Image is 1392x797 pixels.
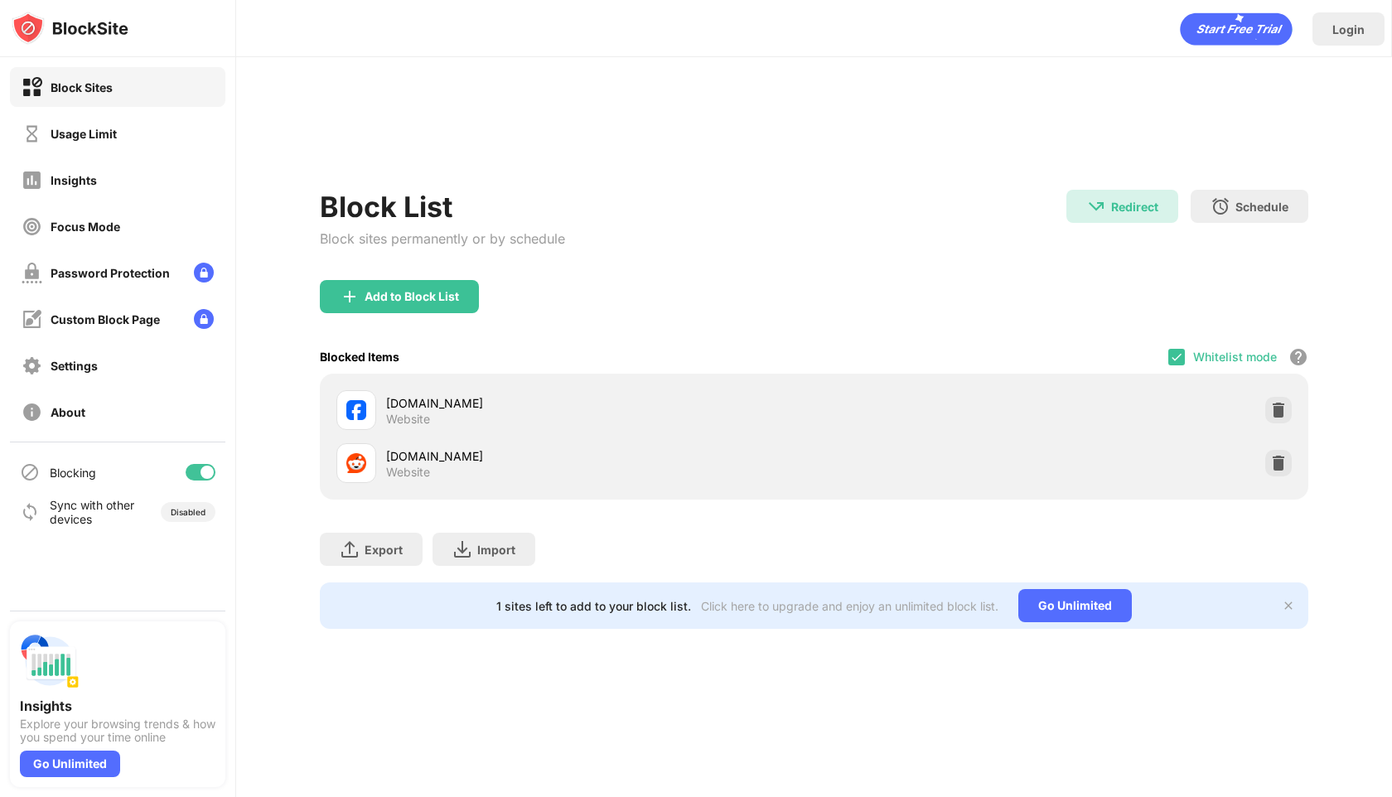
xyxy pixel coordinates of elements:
[386,412,430,427] div: Website
[51,80,113,94] div: Block Sites
[1193,350,1277,364] div: Whitelist mode
[386,465,430,480] div: Website
[22,123,42,144] img: time-usage-off.svg
[20,462,40,482] img: blocking-icon.svg
[51,127,117,141] div: Usage Limit
[22,170,42,191] img: insights-off.svg
[22,216,42,237] img: focus-off.svg
[20,631,80,691] img: push-insights.svg
[1180,12,1293,46] div: animation
[50,498,135,526] div: Sync with other devices
[346,400,366,420] img: favicons
[1111,200,1158,214] div: Redirect
[51,312,160,326] div: Custom Block Page
[171,507,205,517] div: Disabled
[320,350,399,364] div: Blocked Items
[701,599,998,613] div: Click here to upgrade and enjoy an unlimited block list.
[320,230,565,247] div: Block sites permanently or by schedule
[320,190,565,224] div: Block List
[365,290,459,303] div: Add to Block List
[51,266,170,280] div: Password Protection
[20,502,40,522] img: sync-icon.svg
[12,12,128,45] img: logo-blocksite.svg
[365,543,403,557] div: Export
[51,359,98,373] div: Settings
[20,717,215,744] div: Explore your browsing trends & how you spend your time online
[22,77,42,98] img: block-on.svg
[320,104,1308,170] iframe: Banner
[496,599,691,613] div: 1 sites left to add to your block list.
[51,405,85,419] div: About
[477,543,515,557] div: Import
[20,698,215,714] div: Insights
[22,309,42,330] img: customize-block-page-off.svg
[1235,200,1288,214] div: Schedule
[194,309,214,329] img: lock-menu.svg
[22,355,42,376] img: settings-off.svg
[386,394,814,412] div: [DOMAIN_NAME]
[1282,599,1295,612] img: x-button.svg
[346,453,366,473] img: favicons
[50,466,96,480] div: Blocking
[51,173,97,187] div: Insights
[22,402,42,423] img: about-off.svg
[386,447,814,465] div: [DOMAIN_NAME]
[20,751,120,777] div: Go Unlimited
[1332,22,1365,36] div: Login
[22,263,42,283] img: password-protection-off.svg
[1018,589,1132,622] div: Go Unlimited
[1170,350,1183,364] img: check.svg
[194,263,214,283] img: lock-menu.svg
[51,220,120,234] div: Focus Mode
